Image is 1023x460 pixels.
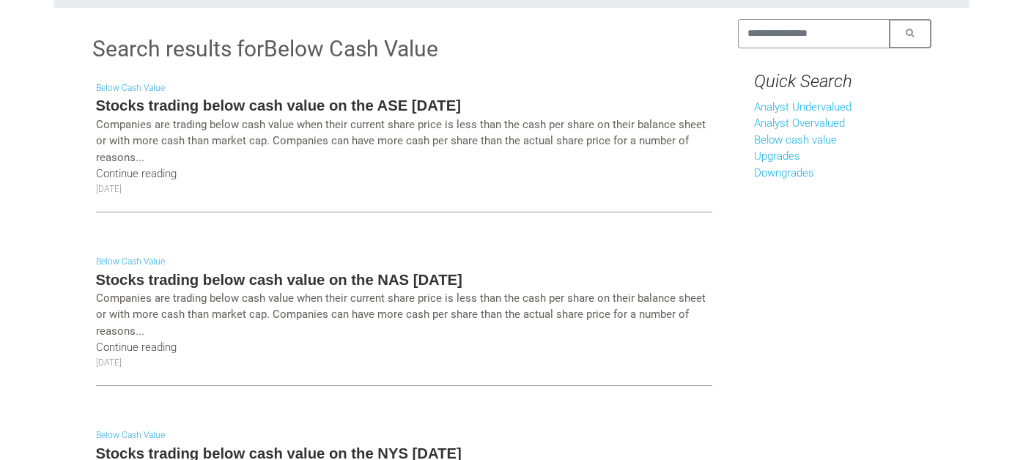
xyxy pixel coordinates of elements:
[96,341,177,354] a: Continue reading
[96,356,712,369] p: [DATE]
[96,270,712,290] h5: Stocks trading below cash value on the NAS [DATE]
[754,149,800,163] a: Upgrades
[264,36,438,62] span: Below Cash Value
[754,133,837,146] a: Below cash value
[92,34,716,64] h3: Search results for
[96,182,712,196] p: [DATE]
[96,83,165,93] a: Below Cash Value
[96,290,712,340] p: Companies are trading below cash value when their current share price is less than the cash per s...
[754,116,845,130] a: Analyst Overvalued
[96,256,165,267] a: Below Cash Value
[96,116,712,166] p: Companies are trading below cash value when their current share price is less than the cash per s...
[96,430,165,440] a: Below Cash Value
[754,166,814,179] a: Downgrades
[96,167,177,180] a: Continue reading
[754,100,852,114] a: Analyst Undervalued
[754,71,915,92] h4: Quick Search
[96,95,712,116] h5: Stocks trading below cash value on the ASE [DATE]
